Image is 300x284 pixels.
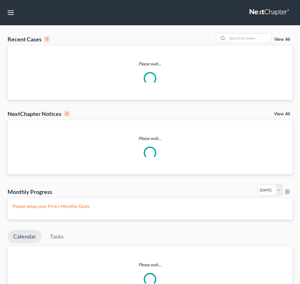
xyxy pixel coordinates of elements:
[64,111,70,117] div: 0
[8,35,50,43] div: Recent Cases
[8,135,292,142] p: Please wait...
[44,36,50,42] div: 0
[8,262,292,268] p: Please wait...
[274,37,290,42] a: View All
[8,110,70,118] div: NextChapter Notices
[227,33,271,43] input: Search by name...
[44,230,69,244] a: Tasks
[13,203,287,209] p: Please setup your Firm's Monthly Goals
[8,61,292,67] p: Please wait...
[274,112,290,116] a: View All
[8,230,42,244] a: Calendar
[8,188,52,196] h3: Monthly Progress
